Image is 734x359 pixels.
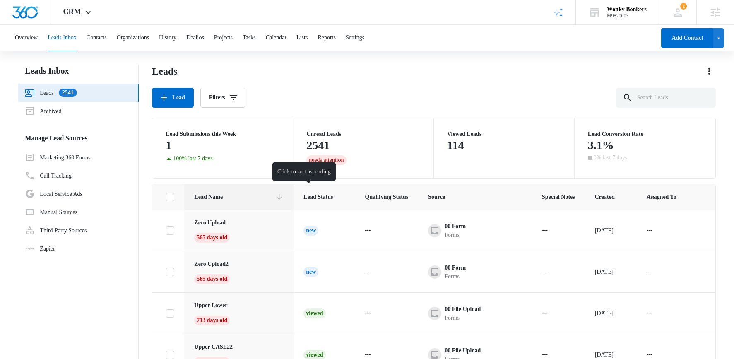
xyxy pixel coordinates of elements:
[445,222,466,231] div: 00 Form
[152,88,193,108] button: Lead
[542,308,548,318] div: ---
[346,25,364,51] button: Settings
[365,267,371,277] div: ---
[447,131,561,137] p: Viewed Leads
[365,226,371,236] div: ---
[595,226,627,235] div: [DATE]
[542,193,575,201] span: Special Notes
[542,267,563,277] div: - - Select to Edit Field
[214,25,233,51] button: Projects
[647,226,667,236] div: - - Select to Edit Field
[647,193,676,201] span: Assigned To
[428,263,481,281] div: - - Select to Edit Field
[266,25,287,51] button: Calendar
[647,308,652,318] div: ---
[680,3,687,10] span: 2
[272,162,336,181] div: Click to sort ascending
[303,308,325,318] div: Viewed
[194,260,245,284] div: - - Select to Edit Field
[607,6,647,13] div: account name
[365,226,386,236] div: - - Select to Edit Field
[542,226,548,236] div: ---
[428,305,496,322] div: - - Select to Edit Field
[445,263,466,272] div: 00 Form
[542,226,563,236] div: - - Select to Edit Field
[303,193,333,201] span: Lead Status
[616,88,716,108] input: Search Leads
[166,131,279,137] p: Lead Submissions this Week
[445,231,466,239] div: Forms
[63,7,81,16] span: CRM
[542,308,563,318] div: - - Select to Edit Field
[365,308,386,318] div: - - Select to Edit Field
[194,301,227,310] p: Upper Lower
[303,226,318,236] div: New
[588,139,614,152] p: 3.1%
[594,155,627,161] p: 0% last 7 days
[306,131,420,137] p: Unread Leads
[173,156,212,161] p: 100% last 7 days
[18,65,139,77] h2: Leads Inbox
[595,309,627,318] div: [DATE]
[159,25,176,51] button: History
[25,189,82,199] a: Local Service Ads
[25,207,77,217] a: Manual Sources
[200,88,245,108] button: Filters
[186,25,204,51] button: Dealios
[445,313,481,322] div: Forms
[647,308,667,318] div: - - Select to Edit Field
[25,88,77,98] a: Leads2541
[303,269,318,275] a: New
[194,193,272,201] span: Lead Name
[306,139,330,152] p: 2541
[661,28,713,48] button: Add Contact
[194,301,230,323] a: Upper Lower713 days old
[243,25,256,51] button: Tasks
[445,272,466,281] div: Forms
[25,171,72,181] a: Call Tracking
[15,25,38,51] button: Overview
[25,152,90,162] a: Marketing 360 Forms
[365,308,371,318] div: ---
[194,233,230,243] span: 565 days old
[194,301,245,325] div: - - Select to Edit Field
[18,133,139,143] h3: Manage Lead Sources
[607,13,647,19] div: account id
[194,316,230,325] span: 713 days old
[87,25,107,51] button: Contacts
[117,25,149,51] button: Organizations
[595,350,627,359] div: [DATE]
[166,139,171,152] p: 1
[25,106,61,116] a: Archived
[365,267,386,277] div: - - Select to Edit Field
[303,310,325,316] a: Viewed
[303,267,318,277] div: New
[194,260,230,282] a: Zero Upload2565 days old
[306,155,346,165] div: needs attention
[588,131,702,137] p: Lead Conversion Rate
[647,226,652,236] div: ---
[428,222,481,239] div: - - Select to Edit Field
[365,193,409,201] span: Qualifying Status
[318,25,336,51] button: Reports
[152,65,177,77] h1: Leads
[303,227,318,234] a: New
[194,260,229,268] p: Zero Upload2
[303,352,325,358] a: Viewed
[447,139,464,152] p: 114
[595,267,627,276] div: [DATE]
[703,65,716,78] button: Actions
[428,193,510,201] span: Source
[542,267,548,277] div: ---
[647,267,652,277] div: ---
[647,267,667,277] div: - - Select to Edit Field
[680,3,687,10] div: notifications count
[25,244,55,253] a: Zapier
[445,346,481,355] div: 00 File Upload
[194,218,226,227] p: Zero Upload
[194,218,230,241] a: Zero Upload565 days old
[194,218,245,243] div: - - Select to Edit Field
[194,342,233,351] p: Upper CASE22
[48,25,77,51] button: Leads Inbox
[595,193,615,201] span: Created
